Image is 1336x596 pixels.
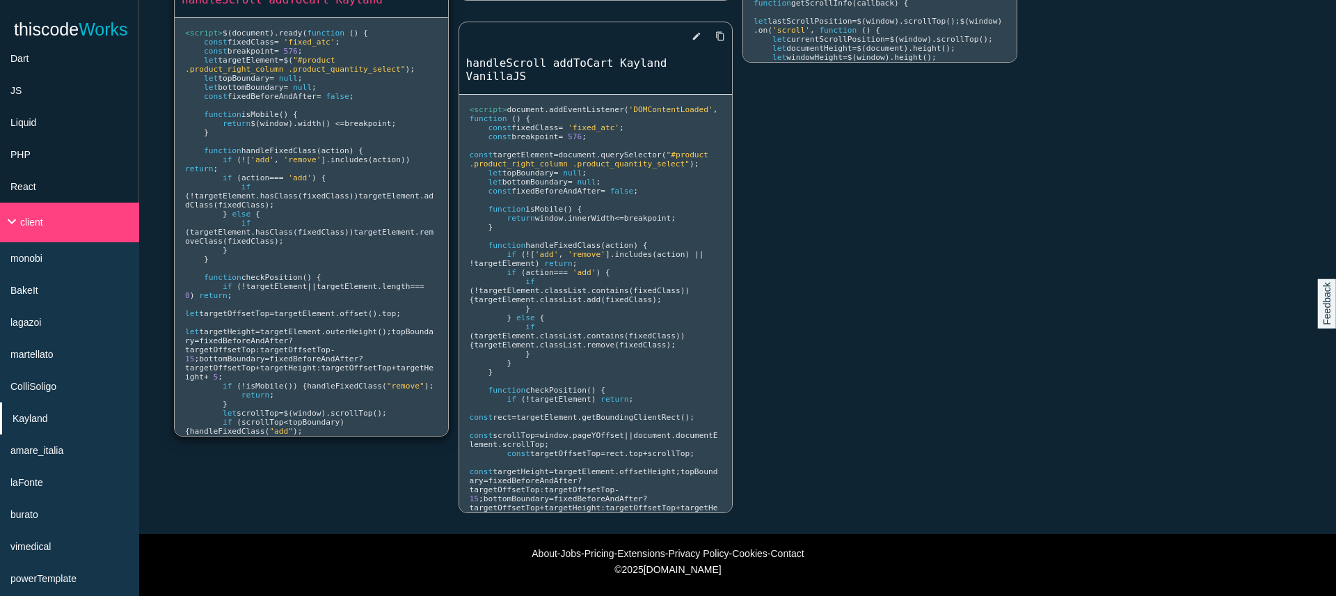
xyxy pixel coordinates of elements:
[857,53,884,62] span: window
[772,35,786,44] span: let
[204,255,209,264] span: }
[563,205,572,214] span: ()
[568,178,573,187] span: =
[377,282,382,291] span: .
[288,56,293,65] span: (
[619,123,624,132] span: ;
[237,173,241,182] span: (
[10,317,41,328] span: lagazoi
[754,17,1002,35] span: ).
[298,228,344,237] span: fixedClass
[488,187,511,196] span: const
[288,173,312,182] span: 'add'
[488,123,511,132] span: const
[568,123,619,132] span: 'fixed_atc'
[507,214,534,223] span: return
[470,105,507,114] span: <script>
[946,17,960,26] span: ();
[223,210,228,219] span: }
[344,228,353,237] span: ))
[507,268,516,277] span: if
[10,285,38,296] span: BakeIt
[861,44,866,53] span: (
[260,119,288,128] span: window
[298,74,303,83] span: ;
[554,268,568,277] span: ===
[20,217,43,228] span: client
[269,29,278,38] span: ).
[470,150,493,159] span: const
[321,173,326,182] span: {
[913,44,941,53] span: height
[568,132,582,141] span: 576
[284,155,321,164] span: 'remove'
[246,282,308,291] span: targetElement
[321,146,349,155] span: action
[358,191,420,201] span: targetElement
[894,53,922,62] span: height
[511,132,558,141] span: breakpoint
[535,250,559,259] span: 'add'
[349,92,354,101] span: ;
[232,29,269,38] span: document
[563,168,582,178] span: null
[511,187,601,196] span: fixedBeforeAndAfter
[241,219,250,228] span: if
[852,44,857,53] span: =
[218,201,264,210] span: fixedClass
[605,250,614,259] span: ].
[960,17,964,26] span: $
[605,268,610,277] span: {
[368,155,373,164] span: (
[213,164,218,173] span: ;
[241,273,303,282] span: checkPosition
[321,119,330,128] span: ()
[223,155,232,164] span: if
[786,44,852,53] span: documentHeight
[502,178,568,187] span: bottomBoundary
[237,282,246,291] span: (!
[577,178,596,187] span: null
[470,286,479,295] span: (!
[204,273,241,282] span: function
[732,548,768,559] a: Cookies
[937,35,979,44] span: scrollTop
[10,253,42,264] span: monobi
[633,241,638,250] span: )
[185,228,190,237] span: (
[10,117,36,128] span: Liquid
[843,53,848,62] span: =
[470,114,507,123] span: function
[321,155,330,164] span: ].
[317,273,321,282] span: {
[559,123,564,132] span: =
[1317,279,1335,328] a: Feedback
[204,92,228,101] span: const
[772,53,786,62] span: let
[307,282,316,291] span: ||
[470,150,713,168] span: "#product .product_right_column .product_quantity_select"
[978,35,992,44] span: ();
[690,159,699,168] span: );
[875,26,880,35] span: {
[861,26,870,35] span: ()
[754,17,768,26] span: let
[13,413,48,424] span: Kayland
[288,119,297,128] span: ).
[563,214,568,223] span: .
[185,191,434,210] span: addClass
[507,250,516,259] span: if
[601,241,605,250] span: (
[668,548,729,559] a: Privacy Policy
[204,110,241,119] span: function
[241,182,250,191] span: if
[852,53,857,62] span: (
[507,105,544,114] span: document
[194,191,255,201] span: targetElement
[293,83,312,92] span: null
[269,74,274,83] span: =
[228,92,317,101] span: fixedBeforeAndAfter
[373,155,401,164] span: action
[237,155,250,164] span: (![
[923,53,937,62] span: ();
